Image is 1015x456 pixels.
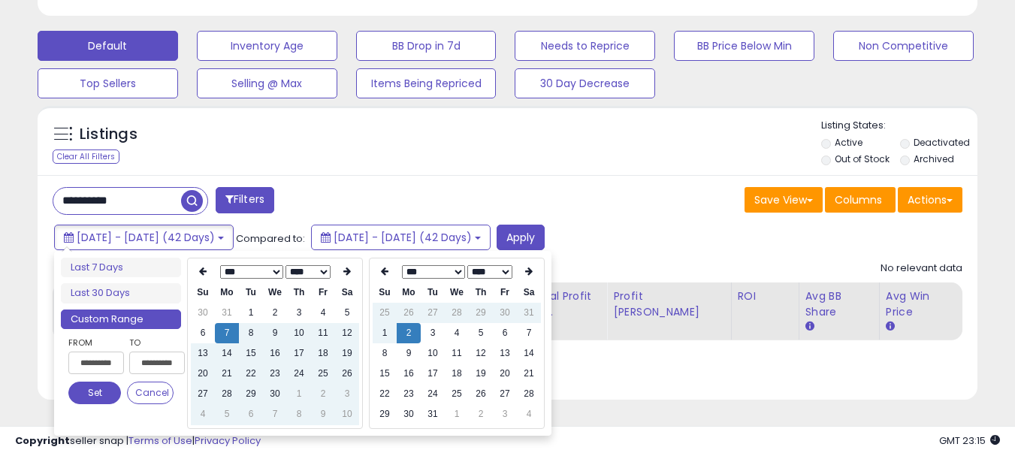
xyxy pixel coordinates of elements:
[191,364,215,384] td: 20
[311,404,335,424] td: 9
[397,404,421,424] td: 30
[54,225,234,250] button: [DATE] - [DATE] (42 Days)
[421,404,445,424] td: 31
[914,153,954,165] label: Archived
[68,335,121,350] label: From
[517,343,541,364] td: 14
[397,323,421,343] td: 2
[239,323,263,343] td: 8
[469,303,493,323] td: 29
[311,384,335,404] td: 2
[263,384,287,404] td: 30
[215,404,239,424] td: 5
[835,192,882,207] span: Columns
[335,323,359,343] td: 12
[215,323,239,343] td: 7
[373,404,397,424] td: 29
[445,303,469,323] td: 28
[239,343,263,364] td: 15
[335,404,359,424] td: 10
[493,343,517,364] td: 13
[356,31,497,61] button: BB Drop in 7d
[191,303,215,323] td: 30
[821,119,977,133] p: Listing States:
[191,323,215,343] td: 6
[287,384,311,404] td: 1
[493,323,517,343] td: 6
[263,404,287,424] td: 7
[311,343,335,364] td: 18
[825,187,896,213] button: Columns
[517,303,541,323] td: 31
[215,303,239,323] td: 31
[61,258,181,278] li: Last 7 Days
[886,288,956,320] div: Avg Win Price
[445,343,469,364] td: 11
[469,364,493,384] td: 19
[38,31,178,61] button: Default
[77,230,215,245] span: [DATE] - [DATE] (42 Days)
[80,124,137,145] h5: Listings
[335,282,359,303] th: Sa
[421,323,445,343] td: 3
[835,136,862,149] label: Active
[493,282,517,303] th: Fr
[805,320,814,334] small: Avg BB Share.
[191,282,215,303] th: Su
[373,343,397,364] td: 8
[373,364,397,384] td: 15
[515,68,655,98] button: 30 Day Decrease
[745,187,823,213] button: Save View
[215,384,239,404] td: 28
[287,364,311,384] td: 24
[335,384,359,404] td: 3
[493,384,517,404] td: 27
[445,282,469,303] th: We
[239,282,263,303] th: Tu
[469,323,493,343] td: 5
[886,320,895,334] small: Avg Win Price.
[421,343,445,364] td: 10
[497,225,545,250] button: Apply
[15,433,70,448] strong: Copyright
[263,364,287,384] td: 23
[898,187,962,213] button: Actions
[397,303,421,323] td: 26
[263,323,287,343] td: 9
[613,288,724,320] div: Profit [PERSON_NAME]
[517,364,541,384] td: 21
[128,433,192,448] a: Terms of Use
[239,364,263,384] td: 22
[191,343,215,364] td: 13
[517,323,541,343] td: 7
[517,404,541,424] td: 4
[469,282,493,303] th: Th
[373,303,397,323] td: 25
[287,404,311,424] td: 8
[215,343,239,364] td: 14
[195,433,261,448] a: Privacy Policy
[335,364,359,384] td: 26
[939,433,1000,448] span: 2025-08-14 23:15 GMT
[215,364,239,384] td: 21
[914,136,970,149] label: Deactivated
[334,230,472,245] span: [DATE] - [DATE] (42 Days)
[493,303,517,323] td: 30
[493,364,517,384] td: 20
[674,31,814,61] button: BB Price Below Min
[311,323,335,343] td: 11
[373,323,397,343] td: 1
[833,31,974,61] button: Non Competitive
[469,343,493,364] td: 12
[216,187,274,213] button: Filters
[517,384,541,404] td: 28
[469,404,493,424] td: 2
[263,343,287,364] td: 16
[311,225,491,250] button: [DATE] - [DATE] (42 Days)
[397,343,421,364] td: 9
[263,282,287,303] th: We
[421,303,445,323] td: 27
[373,384,397,404] td: 22
[38,68,178,98] button: Top Sellers
[311,364,335,384] td: 25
